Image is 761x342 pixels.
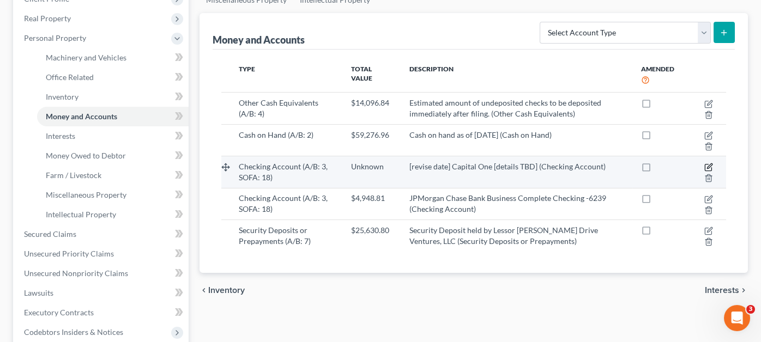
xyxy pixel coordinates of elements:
[351,130,389,139] span: $59,276.96
[239,65,255,73] span: Type
[351,193,385,203] span: $4,948.81
[24,33,86,42] span: Personal Property
[351,65,372,82] span: Total Value
[213,33,305,46] div: Money and Accounts
[351,98,389,107] span: $14,096.84
[37,185,189,205] a: Miscellaneous Property
[24,14,71,23] span: Real Property
[705,286,739,295] span: Interests
[239,193,328,213] span: Checking Account (A/B: 3, SOFA: 18)
[46,190,126,199] span: Miscellaneous Property
[15,303,189,322] a: Executory Contracts
[37,126,189,146] a: Interests
[200,286,245,295] button: chevron_left Inventory
[351,162,384,171] span: Unknown
[739,286,748,295] i: chevron_right
[46,151,126,160] span: Money Owed to Debtor
[37,68,189,87] a: Office Related
[239,225,311,246] span: Security Deposits or Prepayments (A/B: 7)
[409,193,606,213] span: JPMorgan Chase Bank Business Complete Checking -6239 (Checking Account)
[409,98,601,118] span: Estimated amount of undeposited checks to be deposited immediately after filing. (Other Cash Equi...
[208,286,245,295] span: Inventory
[239,130,313,139] span: Cash on Hand (A/B: 2)
[746,305,755,314] span: 3
[15,224,189,244] a: Secured Claims
[37,87,189,107] a: Inventory
[351,225,389,235] span: $25,630.80
[15,283,189,303] a: Lawsuits
[409,162,606,171] span: [revise date] Capital One [details TBD] (Checking Account)
[239,98,318,118] span: Other Cash Equivalents (A/B: 4)
[24,249,114,258] span: Unsecured Priority Claims
[46,53,126,62] span: Machinery and Vehicles
[15,264,189,283] a: Unsecured Nonpriority Claims
[24,229,76,239] span: Secured Claims
[37,166,189,185] a: Farm / Livestock
[37,107,189,126] a: Money and Accounts
[46,92,78,101] span: Inventory
[24,327,123,337] span: Codebtors Insiders & Notices
[239,162,328,182] span: Checking Account (A/B: 3, SOFA: 18)
[46,112,117,121] span: Money and Accounts
[724,305,750,331] iframe: Intercom live chat
[409,65,454,73] span: Description
[24,268,128,278] span: Unsecured Nonpriority Claims
[24,308,94,317] span: Executory Contracts
[15,244,189,264] a: Unsecured Priority Claims
[705,286,748,295] button: Interests chevron_right
[409,130,552,139] span: Cash on hand as of [DATE] (Cash on Hand)
[24,288,53,297] span: Lawsuits
[641,65,674,73] span: Amended
[46,131,75,141] span: Interests
[200,286,208,295] i: chevron_left
[46,72,94,82] span: Office Related
[37,205,189,224] a: Intellectual Property
[37,146,189,166] a: Money Owed to Debtor
[46,170,101,180] span: Farm / Livestock
[37,48,189,68] a: Machinery and Vehicles
[409,225,598,246] span: Security Deposit held by Lessor [PERSON_NAME] Drive Ventures, LLC (Security Deposits or Prepayments)
[46,210,116,219] span: Intellectual Property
